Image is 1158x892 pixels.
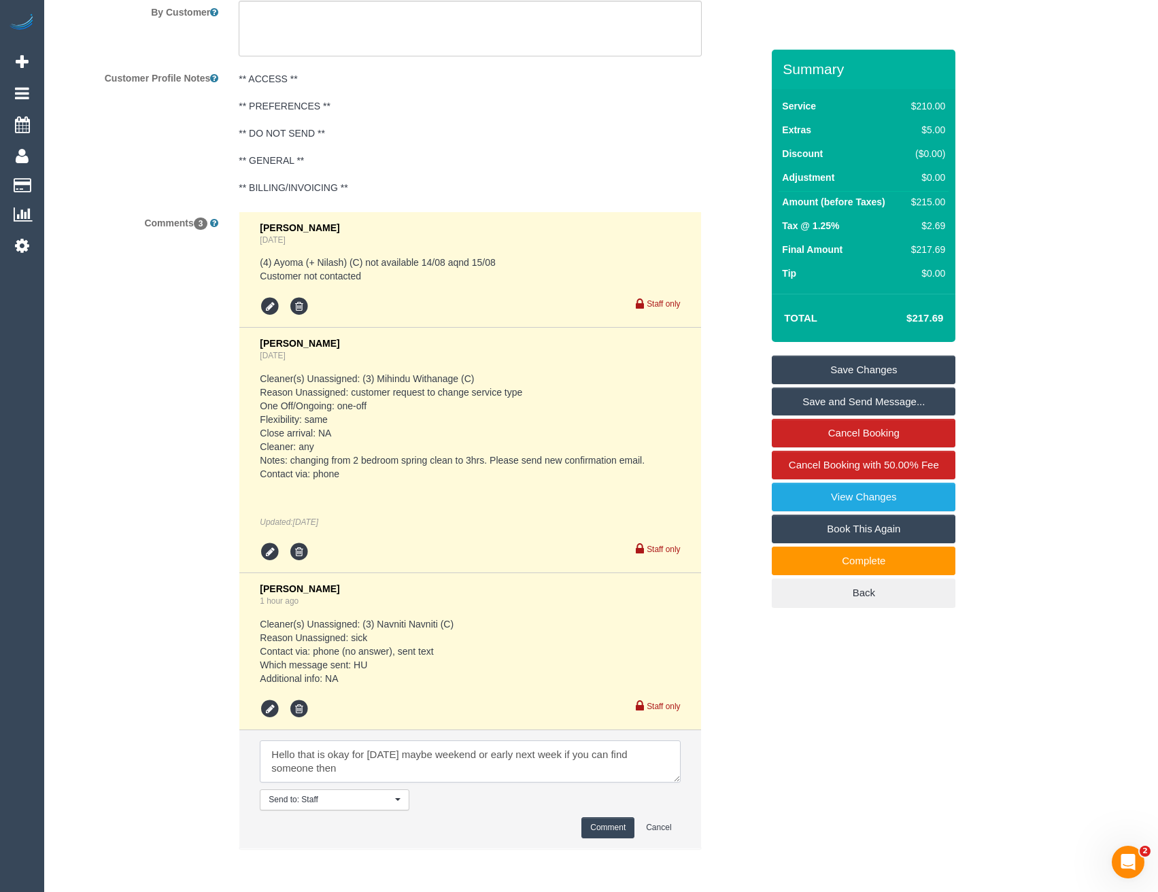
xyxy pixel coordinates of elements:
div: ($0.00) [906,147,945,160]
em: Updated: [260,517,318,527]
a: [DATE] [260,235,285,245]
pre: Cleaner(s) Unassigned: (3) Navniti Navniti (C) Reason Unassigned: sick Contact via: phone (no ans... [260,617,680,685]
a: Back [772,579,955,607]
label: Discount [782,147,823,160]
span: Send to: Staff [269,794,392,806]
label: Final Amount [782,243,842,256]
label: Tip [782,267,796,280]
iframe: Intercom live chat [1112,846,1144,878]
img: Automaid Logo [8,14,35,33]
a: Cancel Booking [772,419,955,447]
strong: Total [784,312,817,324]
div: $210.00 [906,99,945,113]
a: 1 hour ago [260,596,299,606]
a: Save Changes [772,356,955,384]
button: Comment [581,817,634,838]
label: Tax @ 1.25% [782,219,839,233]
label: Extras [782,123,811,137]
div: $2.69 [906,219,945,233]
label: Service [782,99,816,113]
a: [DATE] [260,351,285,360]
a: Cancel Booking with 50.00% Fee [772,451,955,479]
label: Adjustment [782,171,834,184]
a: View Changes [772,483,955,511]
small: Staff only [647,545,680,554]
span: 2 [1140,846,1151,857]
div: $217.69 [906,243,945,256]
span: 3 [194,218,208,230]
span: Aug 13, 2025 09:53 [293,517,318,527]
span: [PERSON_NAME] [260,338,339,349]
pre: (4) Ayoma (+ Nilash) (C) not available 14/08 aqnd 15/08 Customer not contacted [260,256,680,283]
a: Complete [772,547,955,575]
div: $215.00 [906,195,945,209]
h4: $217.69 [866,313,943,324]
span: [PERSON_NAME] [260,222,339,233]
a: Book This Again [772,515,955,543]
label: Comments [48,211,228,230]
small: Staff only [647,299,680,309]
span: Cancel Booking with 50.00% Fee [789,459,939,470]
small: Staff only [647,702,680,711]
span: [PERSON_NAME] [260,583,339,594]
label: Customer Profile Notes [48,67,228,85]
label: By Customer [48,1,228,19]
label: Amount (before Taxes) [782,195,885,209]
div: $0.00 [906,171,945,184]
button: Cancel [637,817,680,838]
a: Save and Send Message... [772,388,955,416]
div: $5.00 [906,123,945,137]
button: Send to: Staff [260,789,409,810]
h3: Summary [783,61,949,77]
div: $0.00 [906,267,945,280]
pre: Cleaner(s) Unassigned: (3) Mihindu Withanage (C) Reason Unassigned: customer request to change se... [260,372,680,481]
